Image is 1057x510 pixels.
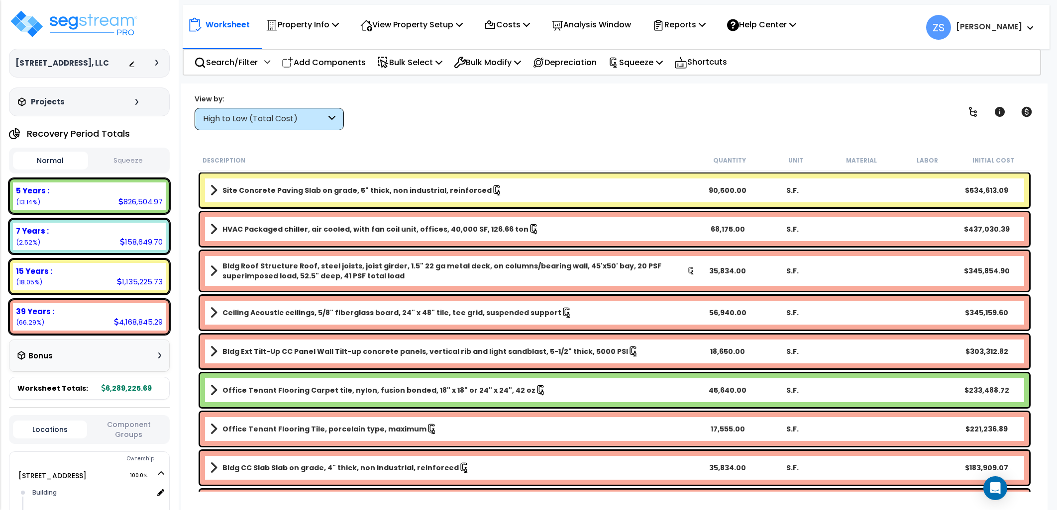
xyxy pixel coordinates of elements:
h3: Bonus [28,352,53,360]
a: Assembly Title [210,383,695,397]
span: 100.0% [130,470,156,482]
b: Ceiling Acoustic ceilings, 5/8" fiberglass board, 24" x 48" tile, tee grid, suspended support [222,308,561,318]
h4: Recovery Period Totals [27,129,130,139]
small: Initial Cost [972,157,1014,165]
h3: [STREET_ADDRESS], LLC [15,58,109,68]
p: Depreciation [532,56,597,69]
small: Description [203,157,245,165]
div: S.F. [760,308,825,318]
small: Labor [917,157,938,165]
a: Assembly Title [210,222,695,236]
div: S.F. [760,346,825,356]
a: Assembly Title [210,461,695,475]
small: Quantity [713,157,746,165]
p: View Property Setup [360,18,463,31]
a: Assembly Title [210,344,695,358]
b: HVAC Packaged chiller, air cooled, with fan coil unit, offices, 40,000 SF, 126.66 ton [222,224,528,234]
small: 2.5225633141494086% [16,238,40,247]
p: Reports [652,18,706,31]
a: Assembly Title [210,261,695,281]
button: Normal [13,152,88,170]
a: Assembly Title [210,183,695,197]
div: 45,640.00 [695,385,760,395]
small: Material [846,157,877,165]
div: S.F. [760,424,825,434]
p: Bulk Select [377,56,442,69]
div: High to Low (Total Cost) [203,113,326,125]
a: Assembly Title [210,306,695,320]
div: View by: [195,94,344,104]
b: Bldg Ext Tilt-Up CC Panel Wall Tilt-up concrete panels, vertical rib and light sandblast, 5-1/2" ... [222,346,628,356]
p: Shortcuts [674,55,727,70]
div: S.F. [760,385,825,395]
div: $437,030.39 [954,224,1019,234]
button: Locations [13,421,87,438]
p: Costs [484,18,530,31]
b: [PERSON_NAME] [956,21,1022,32]
div: 1,135,225.73 [117,276,163,287]
b: Bldg CC Slab Slab on grade, 4" thick, non industrial, reinforced [222,463,459,473]
div: 35,834.00 [695,463,760,473]
h3: Projects [31,97,65,107]
div: Ownership [29,453,169,465]
div: 4,168,845.29 [114,317,163,327]
b: 6,289,225.69 [102,383,152,393]
small: 13.14160137891315% [16,198,40,206]
div: 18,650.00 [695,346,760,356]
small: Unit [788,157,803,165]
div: S.F. [760,266,825,276]
div: S.F. [760,224,825,234]
p: Property Info [266,18,339,31]
b: Office Tenant Flooring Tile, porcelain type, maximum [222,424,426,434]
p: Analysis Window [551,18,631,31]
p: Bulk Modify [454,56,521,69]
b: 39 Years : [16,306,54,317]
small: 66.28550946467942% [16,318,44,327]
b: 15 Years : [16,266,52,276]
p: Help Center [727,18,796,31]
button: Squeeze [91,152,166,170]
p: Squeeze [608,56,663,69]
div: 35,834.00 [695,266,760,276]
span: ZS [926,15,951,40]
div: Depreciation [527,51,602,74]
a: [STREET_ADDRESS] 100.0% [18,471,87,481]
b: 7 Years : [16,226,49,236]
div: $345,854.90 [954,266,1019,276]
p: Search/Filter [194,56,258,69]
div: $183,909.07 [954,463,1019,473]
div: Open Intercom Messenger [983,476,1007,500]
img: logo_pro_r.png [9,9,138,39]
div: 158,649.70 [120,237,163,247]
div: 68,175.00 [695,224,760,234]
div: 56,940.00 [695,308,760,318]
small: 18.050325842258015% [16,278,42,286]
span: Worksheet Totals: [17,383,88,393]
div: $303,312.82 [954,346,1019,356]
div: Building [30,487,153,499]
div: S.F. [760,463,825,473]
button: Component Groups [92,419,166,440]
div: $233,488.72 [954,385,1019,395]
div: 90,500.00 [695,185,760,195]
p: Add Components [282,56,366,69]
b: Site Concrete Paving Slab on grade, 5" thick, non industrial, reinforced [222,185,492,195]
a: Assembly Title [210,422,695,436]
div: Shortcuts [669,50,733,75]
b: 5 Years : [16,185,49,196]
div: $221,236.89 [954,424,1019,434]
div: $345,159.60 [954,308,1019,318]
div: 826,504.97 [118,196,163,207]
div: 17,555.00 [695,424,760,434]
div: $534,613.09 [954,185,1019,195]
div: Add Components [276,51,371,74]
b: Bldg Roof Structure Roof, steel joists, joist girder, 1.5" 22 ga metal deck, on columns/bearing w... [222,261,687,281]
b: Office Tenant Flooring Carpet tile, nylon, fusion bonded, 18" x 18" or 24" x 24", 42 oz [222,385,535,395]
div: S.F. [760,185,825,195]
p: Worksheet [206,18,250,31]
